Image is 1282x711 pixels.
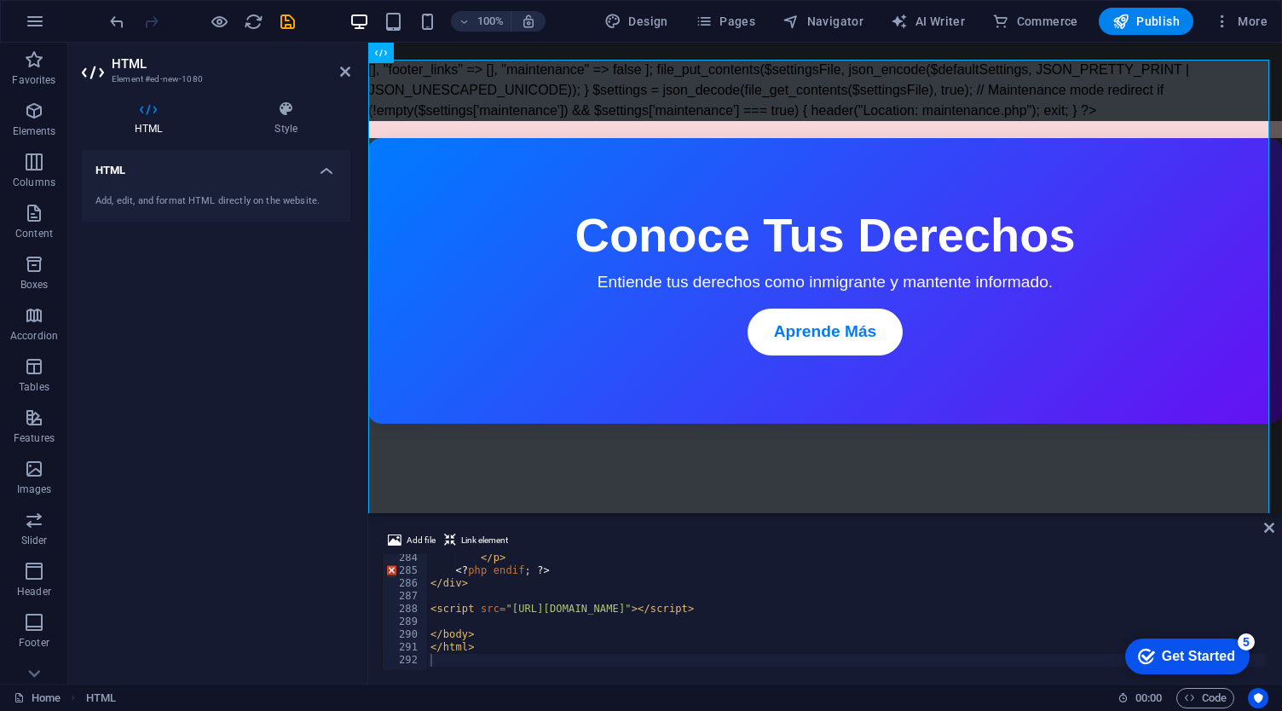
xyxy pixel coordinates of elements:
[50,19,124,34] div: Get Started
[21,534,48,547] p: Slider
[112,56,350,72] h2: HTML
[461,530,508,551] span: Link element
[407,530,436,551] span: Add file
[277,11,297,32] button: save
[20,278,49,292] p: Boxes
[383,616,429,628] div: 289
[776,8,870,35] button: Navigator
[17,483,52,496] p: Images
[13,176,55,189] p: Columns
[442,530,511,551] button: Link element
[604,13,668,30] span: Design
[521,14,536,29] i: On resize automatically adjust zoom level to fit chosen device.
[86,688,116,708] span: Click to select. Double-click to edit
[244,12,263,32] i: Reload page
[383,654,429,667] div: 292
[17,585,51,598] p: Header
[689,8,762,35] button: Pages
[985,8,1085,35] button: Commerce
[107,12,127,32] i: Undo: Change HTML (Ctrl+Z)
[1099,8,1193,35] button: Publish
[126,3,143,20] div: 5
[383,564,429,577] div: 285
[278,12,297,32] i: Save (Ctrl+S)
[383,603,429,616] div: 288
[383,590,429,603] div: 287
[12,73,55,87] p: Favorites
[1117,688,1163,708] h6: Session time
[696,13,755,30] span: Pages
[1147,691,1150,704] span: :
[107,11,127,32] button: undo
[10,329,58,343] p: Accordion
[1207,8,1274,35] button: More
[86,688,116,708] nav: breadcrumb
[385,530,438,551] button: Add file
[383,628,429,641] div: 290
[15,227,53,240] p: Content
[992,13,1078,30] span: Commerce
[222,101,350,136] h4: Style
[598,8,675,35] button: Design
[1248,688,1268,708] button: Usercentrics
[13,124,56,138] p: Elements
[451,11,511,32] button: 100%
[782,13,863,30] span: Navigator
[82,150,350,181] h4: HTML
[383,641,429,654] div: 291
[383,552,429,564] div: 284
[476,11,504,32] h6: 100%
[14,431,55,445] p: Features
[19,380,49,394] p: Tables
[243,11,263,32] button: reload
[1135,688,1162,708] span: 00 00
[891,13,965,30] span: AI Writer
[112,72,316,87] h3: Element #ed-new-1080
[884,8,972,35] button: AI Writer
[19,636,49,650] p: Footer
[14,688,61,708] a: Click to cancel selection. Double-click to open Pages
[1112,13,1180,30] span: Publish
[1184,688,1227,708] span: Code
[1176,688,1234,708] button: Code
[95,194,337,209] div: Add, edit, and format HTML directly on the website.
[1214,13,1268,30] span: More
[14,9,138,44] div: Get Started 5 items remaining, 0% complete
[383,577,429,590] div: 286
[82,101,222,136] h4: HTML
